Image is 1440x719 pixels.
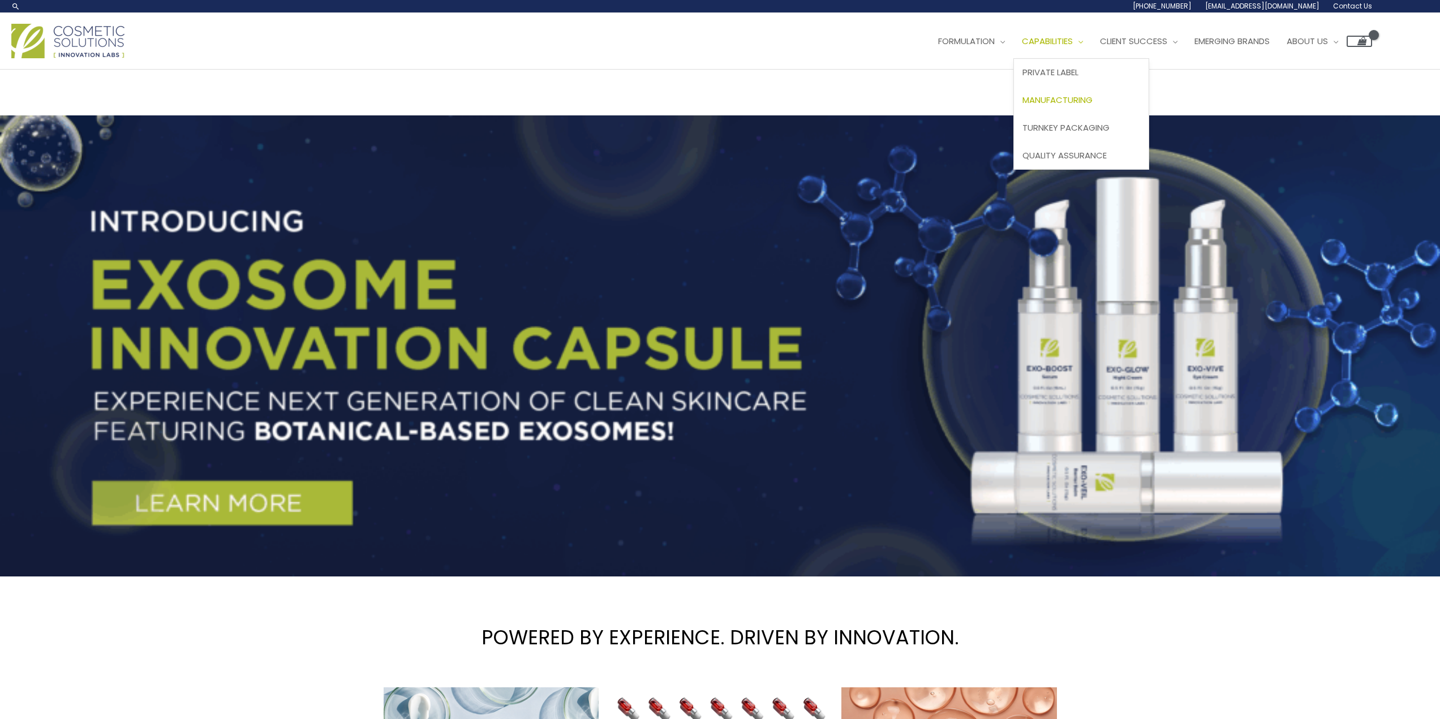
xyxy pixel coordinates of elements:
[1022,122,1110,134] span: Turnkey Packaging
[1205,1,1319,11] span: [EMAIL_ADDRESS][DOMAIN_NAME]
[1014,141,1149,169] a: Quality Assurance
[1100,35,1167,47] span: Client Success
[1091,24,1186,58] a: Client Success
[1287,35,1328,47] span: About Us
[1347,36,1372,47] a: View Shopping Cart, empty
[930,24,1013,58] a: Formulation
[921,24,1372,58] nav: Site Navigation
[1186,24,1278,58] a: Emerging Brands
[938,35,995,47] span: Formulation
[1014,59,1149,87] a: Private Label
[1014,87,1149,114] a: Manufacturing
[11,2,20,11] a: Search icon link
[1022,66,1078,78] span: Private Label
[1333,1,1372,11] span: Contact Us
[1022,35,1073,47] span: Capabilities
[11,24,124,58] img: Cosmetic Solutions Logo
[1278,24,1347,58] a: About Us
[1194,35,1270,47] span: Emerging Brands
[1133,1,1192,11] span: [PHONE_NUMBER]
[1022,149,1107,161] span: Quality Assurance
[1022,94,1093,106] span: Manufacturing
[1014,114,1149,141] a: Turnkey Packaging
[1013,24,1091,58] a: Capabilities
